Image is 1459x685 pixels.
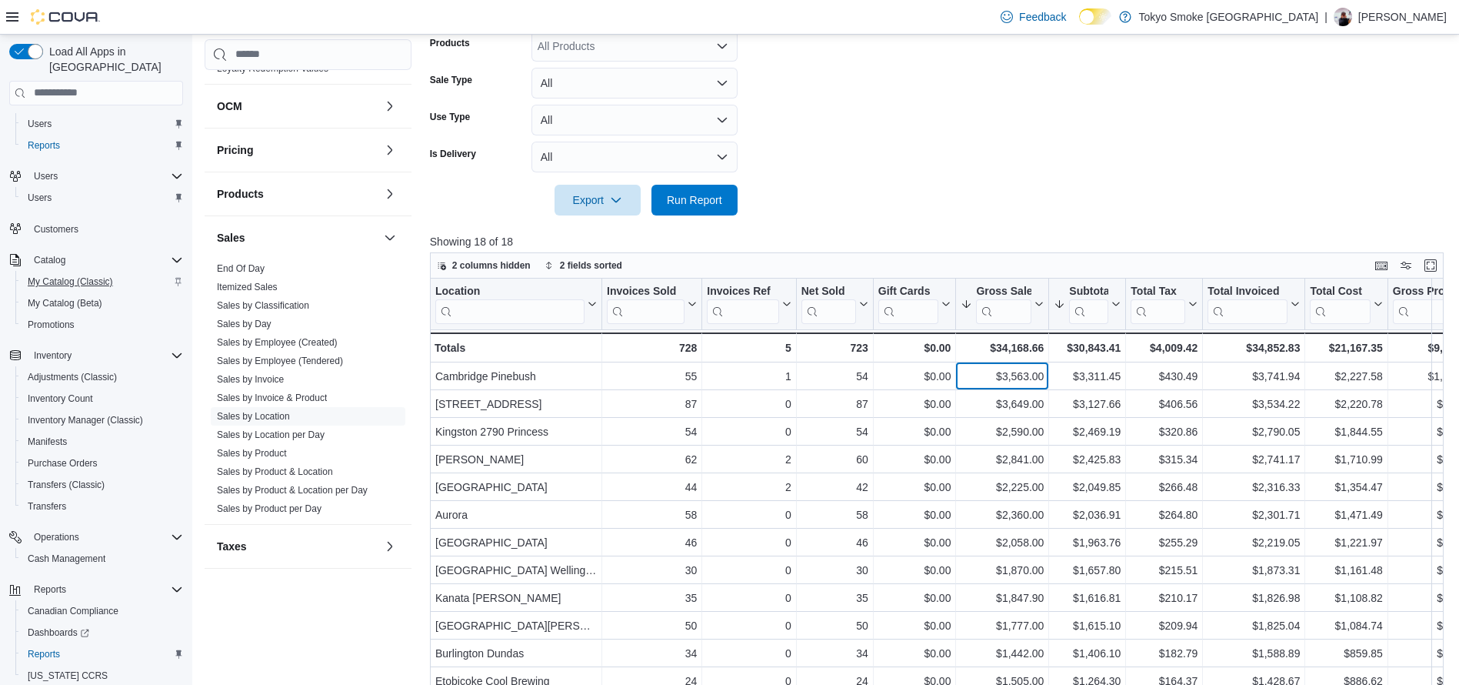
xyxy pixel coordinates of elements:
label: Use Type [430,111,470,123]
div: 1 [707,367,791,386]
a: Cash Management [22,550,112,568]
button: Taxes [217,538,378,553]
div: Total Invoiced [1208,284,1287,299]
div: $34,168.66 [961,339,1044,357]
div: $0.00 [878,506,951,524]
span: Sales by Day [217,317,271,329]
button: Customers [3,218,189,240]
button: Reports [15,135,189,156]
button: Catalog [3,249,189,271]
a: Canadian Compliance [22,602,125,620]
span: Sales by Product per Day [217,502,321,514]
div: 54 [801,367,868,386]
button: Sales [217,229,378,245]
button: All [531,105,738,135]
button: My Catalog (Classic) [15,271,189,292]
span: My Catalog (Classic) [22,272,183,291]
a: Transfers (Classic) [22,476,111,494]
span: Inventory Count [28,393,93,405]
span: Manifests [22,433,183,451]
div: $2,841.00 [961,450,1044,469]
button: Keyboard shortcuts [1372,256,1391,275]
label: Products [430,37,470,49]
div: 728 [607,339,697,357]
div: $264.80 [1131,506,1198,524]
span: Canadian Compliance [28,605,118,617]
button: Adjustments (Classic) [15,366,189,388]
button: Users [15,113,189,135]
button: Net Sold [801,284,868,323]
button: 2 columns hidden [431,256,537,275]
div: Location [435,284,585,323]
div: $0.00 [878,533,951,552]
button: Operations [3,526,189,548]
div: 42 [801,478,868,496]
span: Sales by Product & Location per Day [217,483,368,496]
div: $2,301.71 [1208,506,1300,524]
button: All [531,68,738,99]
button: Users [3,165,189,187]
div: Gift Cards [878,284,939,299]
button: My Catalog (Beta) [15,292,189,314]
span: Sales by Classification [217,299,309,311]
span: Dashboards [22,623,183,642]
div: $2,790.05 [1208,423,1300,441]
div: 87 [607,395,697,413]
div: [PERSON_NAME] [435,450,597,469]
span: Dashboards [28,627,89,639]
button: Total Cost [1310,284,1382,323]
button: Reports [15,643,189,665]
a: Sales by Product per Day [217,503,321,513]
div: $0.00 [878,339,951,357]
span: Sales by Location [217,409,290,422]
span: Sales by Employee (Created) [217,336,338,348]
div: $3,534.22 [1208,395,1300,413]
p: Showing 18 of 18 [430,234,1454,249]
div: Invoices Sold [607,284,685,323]
button: Pricing [217,142,378,157]
span: Inventory Manager (Classic) [28,414,143,426]
a: My Catalog (Classic) [22,272,119,291]
span: Operations [34,531,79,543]
span: Transfers (Classic) [28,479,105,491]
div: Total Cost [1310,284,1370,299]
div: $2,425.83 [1054,450,1121,469]
div: $3,741.94 [1208,367,1300,386]
div: 46 [607,533,697,552]
button: Inventory Count [15,388,189,409]
span: My Catalog (Classic) [28,276,113,288]
div: $1,657.80 [1054,561,1121,580]
div: $315.34 [1131,450,1198,469]
button: Invoices Ref [707,284,791,323]
div: $2,469.19 [1054,423,1121,441]
button: Reports [28,580,72,599]
div: Totals [435,339,597,357]
div: $1,870.00 [961,561,1044,580]
a: Sales by Location [217,410,290,421]
a: Sales by Invoice [217,373,284,384]
span: Run Report [667,192,722,208]
span: Cash Management [28,553,105,565]
div: $1,354.47 [1310,478,1382,496]
span: Sales by Invoice [217,373,284,385]
h3: Taxes [217,538,247,553]
a: Sales by Employee (Created) [217,336,338,347]
div: $34,852.83 [1208,339,1300,357]
div: 87 [801,395,868,413]
div: $266.48 [1131,478,1198,496]
button: OCM [217,98,378,113]
div: Gross Sales [976,284,1031,299]
a: Adjustments (Classic) [22,368,123,386]
div: Gross Sales [976,284,1031,323]
img: Cova [31,9,100,25]
span: 2 fields sorted [560,259,622,272]
button: Manifests [15,431,189,453]
div: $2,049.85 [1054,478,1121,496]
div: Total Invoiced [1208,284,1287,323]
div: 58 [801,506,868,524]
input: Dark Mode [1079,8,1111,25]
button: Total Tax [1131,284,1198,323]
div: Invoices Sold [607,284,685,299]
button: Operations [28,528,85,546]
div: $0.00 [878,561,951,580]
